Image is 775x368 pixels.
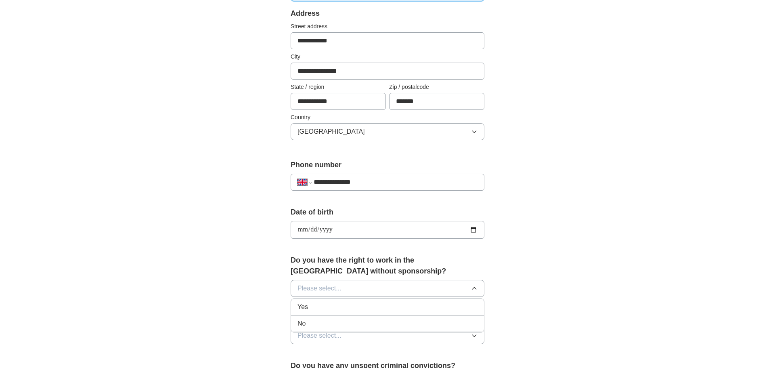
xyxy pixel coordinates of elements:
[291,113,484,122] label: Country
[291,327,484,344] button: Please select...
[297,302,308,312] span: Yes
[297,319,306,328] span: No
[291,8,484,19] div: Address
[297,331,341,341] span: Please select...
[291,280,484,297] button: Please select...
[297,127,365,137] span: [GEOGRAPHIC_DATA]
[291,22,484,31] label: Street address
[291,83,386,91] label: State / region
[389,83,484,91] label: Zip / postalcode
[291,207,484,218] label: Date of birth
[291,53,484,61] label: City
[291,160,484,170] label: Phone number
[291,255,484,277] label: Do you have the right to work in the [GEOGRAPHIC_DATA] without sponsorship?
[291,123,484,140] button: [GEOGRAPHIC_DATA]
[297,284,341,293] span: Please select...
